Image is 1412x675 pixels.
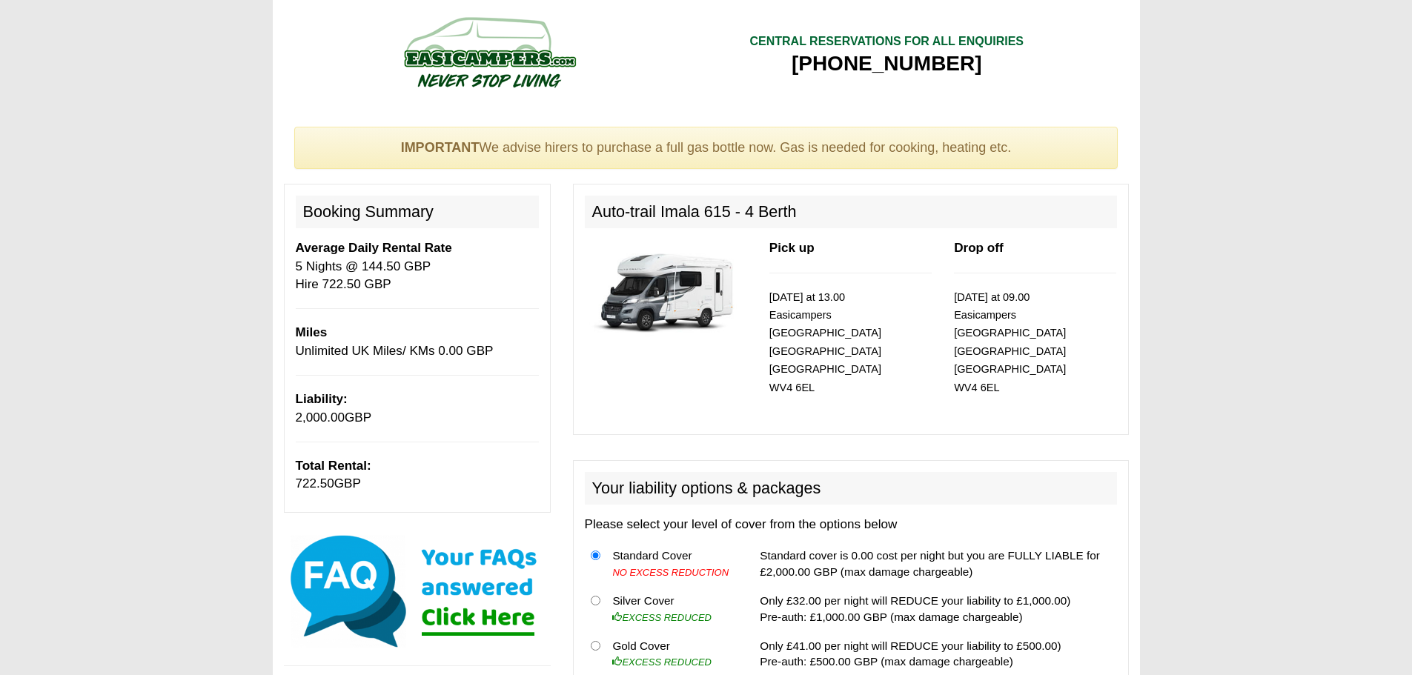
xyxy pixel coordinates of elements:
[606,542,738,587] td: Standard Cover
[606,586,738,631] td: Silver Cover
[296,239,539,293] p: 5 Nights @ 144.50 GBP Hire 722.50 GBP
[296,410,345,425] span: 2,000.00
[348,11,630,93] img: campers-checkout-logo.png
[769,241,815,255] b: Pick up
[284,532,551,651] img: Click here for our most common FAQs
[585,196,1117,228] h2: Auto-trail Imala 615 - 4 Berth
[749,50,1024,77] div: [PHONE_NUMBER]
[585,239,747,344] img: 344.jpg
[296,241,452,255] b: Average Daily Rental Rate
[296,476,334,491] span: 722.50
[296,196,539,228] h2: Booking Summary
[612,656,712,668] i: EXCESS REDUCED
[954,241,1003,255] b: Drop off
[296,459,371,473] b: Total Rental:
[585,516,1117,533] p: Please select your level of cover from the options below
[749,33,1024,50] div: CENTRAL RESERVATIONS FOR ALL ENQUIRIES
[612,567,729,578] i: NO EXCESS REDUCTION
[294,127,1118,170] div: We advise hirers to purchase a full gas bottle now. Gas is needed for cooking, heating etc.
[954,291,1066,393] small: [DATE] at 09.00 Easicampers [GEOGRAPHIC_DATA] [GEOGRAPHIC_DATA] [GEOGRAPHIC_DATA] WV4 6EL
[296,392,348,406] b: Liability:
[401,140,480,155] strong: IMPORTANT
[296,390,539,427] p: GBP
[296,325,328,339] b: Miles
[296,324,539,360] p: Unlimited UK Miles/ KMs 0.00 GBP
[754,542,1116,587] td: Standard cover is 0.00 cost per night but you are FULLY LIABLE for £2,000.00 GBP (max damage char...
[769,291,881,393] small: [DATE] at 13.00 Easicampers [GEOGRAPHIC_DATA] [GEOGRAPHIC_DATA] [GEOGRAPHIC_DATA] WV4 6EL
[612,612,712,623] i: EXCESS REDUCED
[585,472,1117,505] h2: Your liability options & packages
[754,586,1116,631] td: Only £32.00 per night will REDUCE your liability to £1,000.00) Pre-auth: £1,000.00 GBP (max damag...
[296,457,539,493] p: GBP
